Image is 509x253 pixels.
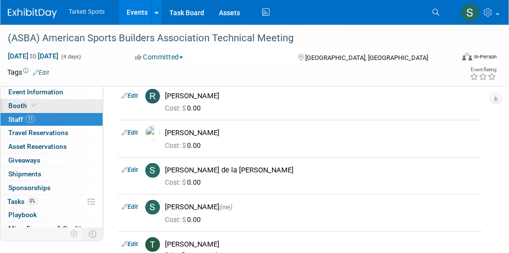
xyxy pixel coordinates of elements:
[165,91,478,101] div: [PERSON_NAME]
[132,52,187,62] button: Committed
[8,184,51,192] span: Sponsorships
[33,69,49,76] a: Edit
[0,181,103,195] a: Sponsorships
[145,200,160,215] img: S.jpg
[7,67,49,77] td: Tags
[0,222,103,235] a: Misc. Expenses & Credits
[461,3,480,22] img: Steve Naum
[8,88,63,96] span: Event Information
[462,53,472,60] img: Format-Inperson.png
[8,115,35,123] span: Staff
[60,54,81,60] span: (4 days)
[0,154,103,167] a: Giveaways
[122,129,138,136] a: Edit
[8,156,40,164] span: Giveaways
[8,102,38,110] span: Booth
[0,140,103,153] a: Asset Reservations
[83,227,103,240] td: Toggle Event Tabs
[165,178,187,186] span: Cost: $
[8,142,67,150] span: Asset Reservations
[0,126,103,140] a: Travel Reservations
[0,195,103,208] a: Tasks0%
[0,113,103,126] a: Staff11
[66,227,83,240] td: Personalize Event Tab Strip
[27,197,38,205] span: 0%
[305,54,428,61] span: [GEOGRAPHIC_DATA], [GEOGRAPHIC_DATA]
[8,8,57,18] img: ExhibitDay
[26,115,35,123] span: 11
[4,29,448,47] div: (ASBA) American Sports Builders Association Technical Meeting
[165,178,205,186] span: 0.00
[470,67,496,72] div: Event Rating
[165,141,205,149] span: 0.00
[474,53,497,60] div: In-Person
[31,103,36,108] i: Booth reservation complete
[7,197,38,205] span: Tasks
[421,51,497,66] div: Event Format
[0,99,103,112] a: Booth
[165,128,478,138] div: [PERSON_NAME]
[8,225,85,232] span: Misc. Expenses & Credits
[145,89,160,104] img: R.jpg
[165,216,187,224] span: Cost: $
[165,104,205,112] span: 0.00
[165,166,478,175] div: [PERSON_NAME] de la [PERSON_NAME]
[165,216,205,224] span: 0.00
[8,211,37,219] span: Playbook
[0,168,103,181] a: Shipments
[165,104,187,112] span: Cost: $
[165,240,478,249] div: [PERSON_NAME]
[122,167,138,173] a: Edit
[8,170,41,178] span: Shipments
[7,52,59,60] span: [DATE] [DATE]
[0,85,103,99] a: Event Information
[122,203,138,210] a: Edit
[8,129,68,137] span: Travel Reservations
[165,202,478,212] div: [PERSON_NAME]
[0,208,103,222] a: Playbook
[145,163,160,178] img: S.jpg
[28,52,38,60] span: to
[69,8,105,15] span: Tarkett Sports
[122,241,138,248] a: Edit
[165,141,187,149] span: Cost: $
[219,203,232,211] span: (me)
[145,237,160,252] img: T.jpg
[122,92,138,99] a: Edit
